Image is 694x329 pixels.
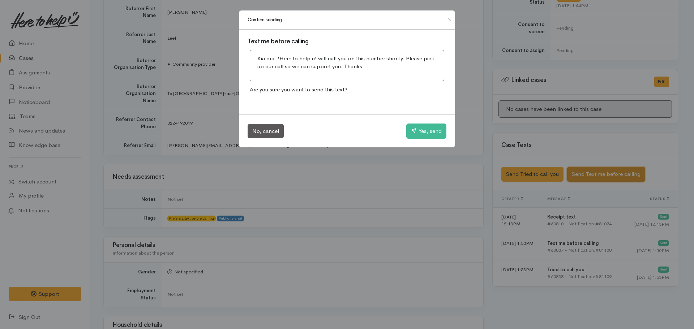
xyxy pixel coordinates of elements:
button: Yes, send [406,124,446,139]
button: Close [444,16,455,24]
p: Are you sure you want to send this text? [248,83,446,96]
button: No, cancel [248,124,284,139]
p: Kia ora. 'Here to help u' will call you on this number shortly. Please pick up our call so we can... [257,55,437,71]
h3: Text me before calling [248,38,446,45]
h1: Confirm sending [248,16,282,23]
